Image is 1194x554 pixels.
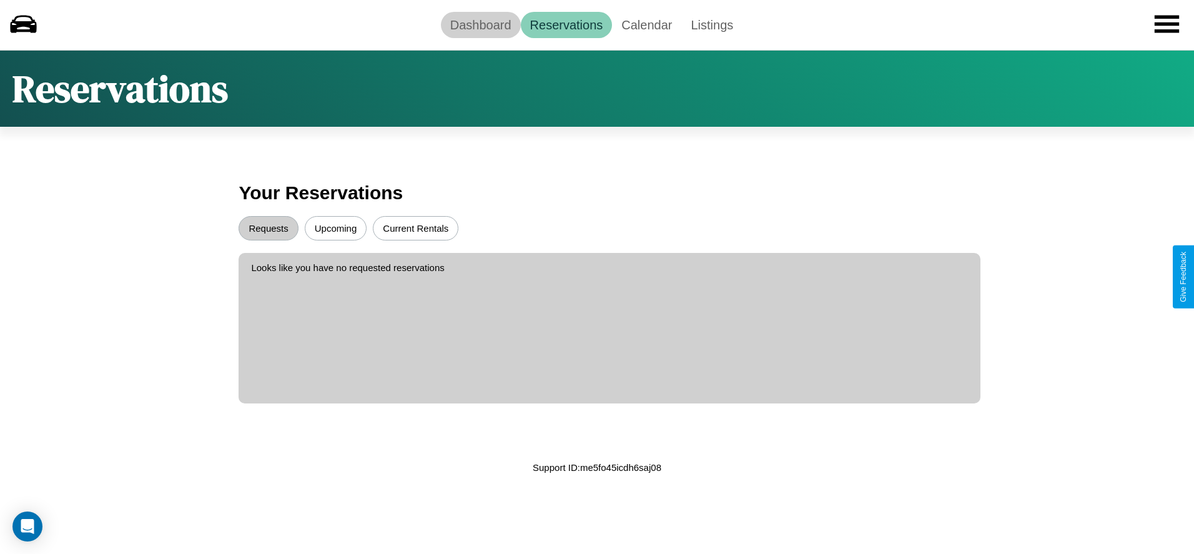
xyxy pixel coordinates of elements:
[521,12,613,38] a: Reservations
[612,12,681,38] a: Calendar
[239,216,298,240] button: Requests
[1179,252,1188,302] div: Give Feedback
[305,216,367,240] button: Upcoming
[373,216,458,240] button: Current Rentals
[12,63,228,114] h1: Reservations
[251,259,967,276] p: Looks like you have no requested reservations
[681,12,743,38] a: Listings
[441,12,521,38] a: Dashboard
[12,512,42,542] div: Open Intercom Messenger
[533,459,661,476] p: Support ID: me5fo45icdh6saj08
[239,176,955,210] h3: Your Reservations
